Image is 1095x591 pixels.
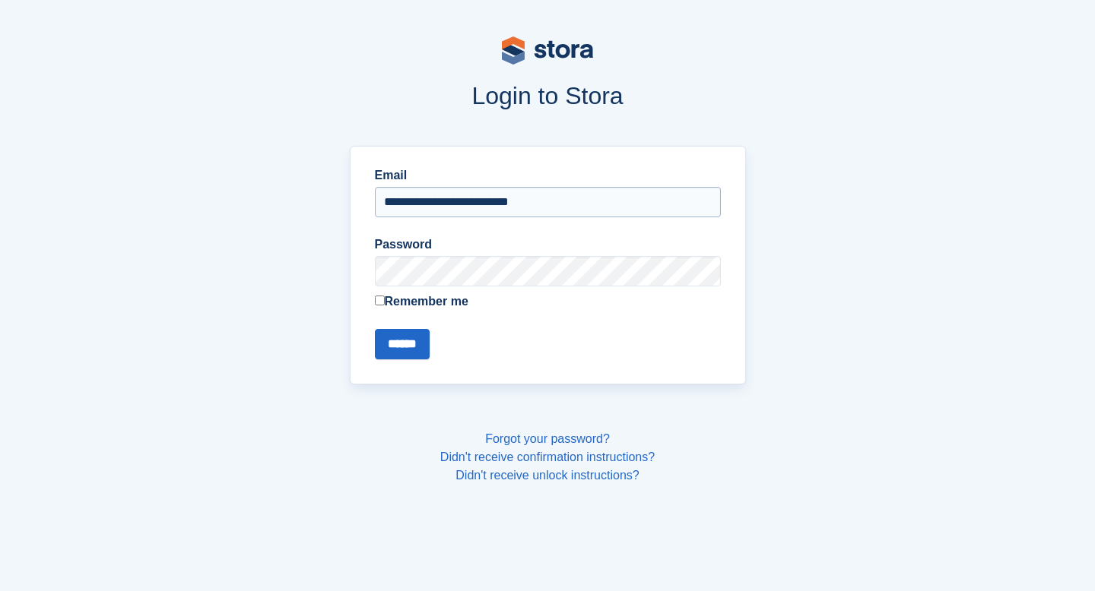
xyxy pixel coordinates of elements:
h1: Login to Stora [59,82,1036,109]
img: stora-logo-53a41332b3708ae10de48c4981b4e9114cc0af31d8433b30ea865607fb682f29.svg [502,36,593,65]
a: Didn't receive unlock instructions? [455,469,639,482]
label: Remember me [375,292,721,311]
label: Password [375,235,721,254]
label: Email [375,166,721,185]
a: Didn't receive confirmation instructions? [440,450,655,463]
input: Remember me [375,295,385,305]
a: Forgot your password? [485,432,610,445]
